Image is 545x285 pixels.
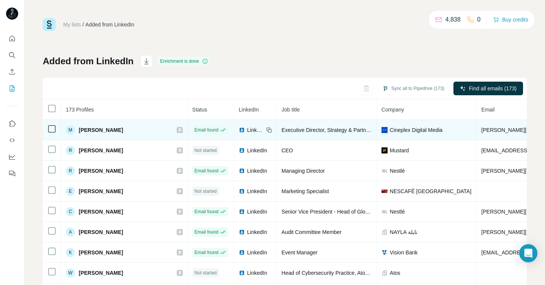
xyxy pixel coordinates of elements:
[239,249,245,256] img: LinkedIn logo
[239,168,245,174] img: LinkedIn logo
[195,229,218,235] span: Email found
[66,166,75,175] div: R
[6,150,18,164] button: Dashboard
[239,107,259,113] span: LinkedIn
[83,21,84,28] li: /
[390,228,417,236] span: NAYLA نايلة
[239,229,245,235] img: LinkedIn logo
[247,208,267,215] span: LinkedIn
[445,15,461,24] p: 4,838
[390,269,400,277] span: Atos
[79,187,123,195] span: [PERSON_NAME]
[282,249,318,256] span: Event Manager
[66,248,75,257] div: K
[247,249,267,256] span: LinkedIn
[195,270,217,276] span: Not started
[6,167,18,180] button: Feedback
[79,249,123,256] span: [PERSON_NAME]
[282,209,469,215] span: Senior Vice President - Head of Global Marketing and Marketing Transformation
[247,228,267,236] span: LinkedIn
[192,107,207,113] span: Status
[239,147,245,153] img: LinkedIn logo
[247,269,267,277] span: LinkedIn
[390,126,442,134] span: Cineplex Digital Media
[282,188,329,194] span: Marketing Specialist
[6,32,18,45] button: Quick start
[79,269,123,277] span: [PERSON_NAME]
[381,209,388,215] img: company-logo
[247,126,264,134] span: LinkedIn
[481,107,495,113] span: Email
[390,167,405,175] span: Nestlé
[390,208,405,215] span: Nestlé
[239,127,245,133] img: LinkedIn logo
[79,208,123,215] span: [PERSON_NAME]
[453,82,523,95] button: Find all emails (173)
[195,147,217,154] span: Not started
[377,83,450,94] button: Sync all to Pipedrive (173)
[195,249,218,256] span: Email found
[282,107,300,113] span: Job title
[381,249,388,256] img: company-logo
[6,65,18,79] button: Enrich CSV
[66,207,75,216] div: C
[381,188,388,194] img: company-logo
[282,127,383,133] span: Executive Director, Strategy & Partnerships
[195,167,218,174] span: Email found
[381,147,388,153] img: company-logo
[66,187,75,196] div: E
[6,133,18,147] button: Use Surfe API
[66,125,75,135] div: M
[195,208,218,215] span: Email found
[493,14,528,25] button: Buy credits
[282,147,293,153] span: CEO
[86,21,134,28] div: Added from LinkedIn
[381,107,404,113] span: Company
[247,187,267,195] span: LinkedIn
[6,117,18,130] button: Use Surfe on LinkedIn
[469,85,517,92] span: Find all emails (173)
[6,8,18,20] img: Avatar
[66,146,75,155] div: R
[195,188,217,195] span: Not started
[195,127,218,133] span: Email found
[6,82,18,95] button: My lists
[158,57,210,66] div: Enrichment is done
[43,55,134,67] h1: Added from LinkedIn
[390,187,472,195] span: NESCAFÉ [GEOGRAPHIC_DATA]
[239,209,245,215] img: LinkedIn logo
[390,147,409,154] span: Mustard
[381,168,388,174] img: company-logo
[63,22,81,28] a: My lists
[79,167,123,175] span: [PERSON_NAME]
[6,48,18,62] button: Search
[66,228,75,237] div: A
[66,268,75,277] div: W
[247,147,267,154] span: LinkedIn
[381,127,388,133] img: company-logo
[43,18,56,31] img: Surfe Logo
[79,126,123,134] span: [PERSON_NAME]
[239,270,245,276] img: LinkedIn logo
[519,244,537,262] div: Open Intercom Messenger
[282,229,342,235] span: Audit Committee Member
[282,168,325,174] span: Managing Director
[79,147,123,154] span: [PERSON_NAME]
[247,167,267,175] span: LinkedIn
[66,107,94,113] span: 173 Profiles
[239,188,245,194] img: LinkedIn logo
[477,15,481,24] p: 0
[79,228,123,236] span: [PERSON_NAME]
[282,270,410,276] span: Head of Cybersecurity Practice, Atos Growing Markets
[390,249,418,256] span: Vision Bank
